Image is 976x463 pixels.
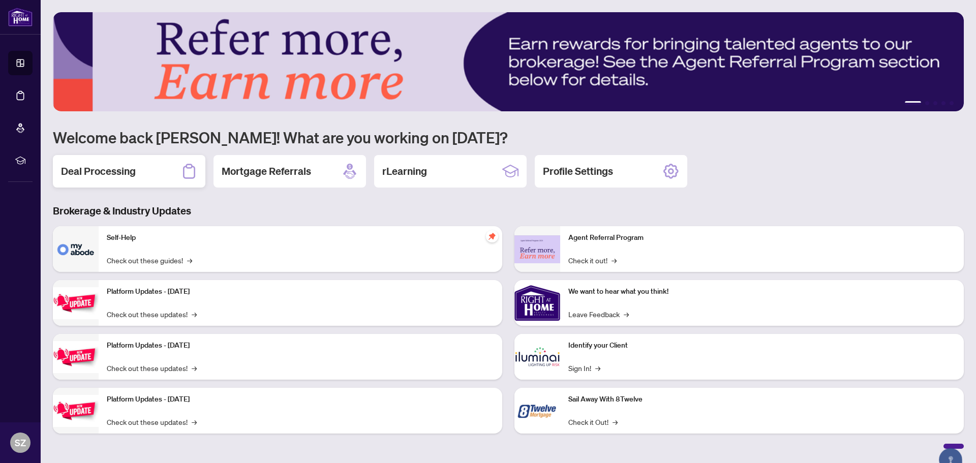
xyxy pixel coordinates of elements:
[53,341,99,373] img: Platform Updates - July 8, 2025
[933,101,937,105] button: 3
[568,255,617,266] a: Check it out!→
[613,416,618,427] span: →
[925,101,929,105] button: 2
[107,340,494,351] p: Platform Updates - [DATE]
[107,255,192,266] a: Check out these guides!→
[107,286,494,297] p: Platform Updates - [DATE]
[53,287,99,319] img: Platform Updates - July 21, 2025
[514,334,560,380] img: Identify your Client
[514,388,560,434] img: Sail Away With 8Twelve
[53,128,964,147] h1: Welcome back [PERSON_NAME]! What are you working on [DATE]?
[568,362,600,374] a: Sign In!→
[61,164,136,178] h2: Deal Processing
[53,204,964,218] h3: Brokerage & Industry Updates
[568,286,956,297] p: We want to hear what you think!
[53,12,964,111] img: Slide 0
[543,164,613,178] h2: Profile Settings
[624,308,629,320] span: →
[568,308,629,320] a: Leave Feedback→
[107,308,197,320] a: Check out these updates!→
[187,255,192,266] span: →
[8,8,33,26] img: logo
[935,427,966,458] button: Open asap
[192,416,197,427] span: →
[568,232,956,243] p: Agent Referral Program
[107,416,197,427] a: Check out these updates!→
[612,255,617,266] span: →
[382,164,427,178] h2: rLearning
[568,416,618,427] a: Check it Out!→
[53,226,99,272] img: Self-Help
[950,101,954,105] button: 5
[107,362,197,374] a: Check out these updates!→
[222,164,311,178] h2: Mortgage Referrals
[568,340,956,351] p: Identify your Client
[107,394,494,405] p: Platform Updates - [DATE]
[595,362,600,374] span: →
[192,308,197,320] span: →
[514,235,560,263] img: Agent Referral Program
[15,436,26,450] span: SZ
[514,280,560,326] img: We want to hear what you think!
[941,101,945,105] button: 4
[568,394,956,405] p: Sail Away With 8Twelve
[107,232,494,243] p: Self-Help
[486,230,498,242] span: pushpin
[53,395,99,427] img: Platform Updates - June 23, 2025
[905,101,921,105] button: 1
[192,362,197,374] span: →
